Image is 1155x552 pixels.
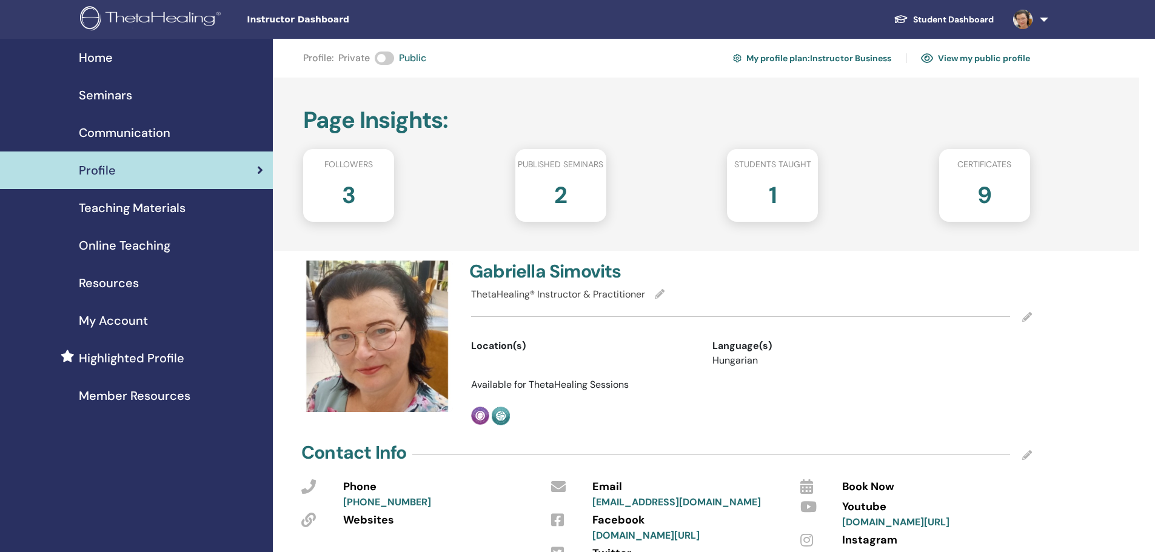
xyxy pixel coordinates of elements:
[343,513,394,528] span: Websites
[921,48,1030,68] a: View my public profile
[592,513,644,528] span: Facebook
[301,442,406,464] h4: Contact Info
[303,51,333,65] span: Profile :
[921,53,933,64] img: eye.svg
[592,496,761,508] a: [EMAIL_ADDRESS][DOMAIN_NAME]
[301,261,453,412] img: default.jpg
[733,52,742,64] img: cog.svg
[957,158,1011,171] span: Certificates
[79,236,170,254] span: Online Teaching
[79,48,113,67] span: Home
[842,516,949,528] a: [DOMAIN_NAME][URL]
[338,51,370,65] span: Private
[303,107,1030,135] h2: Page Insights :
[712,339,936,353] div: Language(s)
[343,496,431,508] a: [PHONE_NUMBER]
[769,176,777,210] h2: 1
[592,529,700,542] a: [DOMAIN_NAME][URL]
[842,479,894,495] span: Book Now
[977,176,991,210] h2: 9
[80,6,225,33] img: logo.png
[469,261,744,282] h4: Gabriella Simovits
[79,274,139,292] span: Resources
[471,339,526,353] span: Location(s)
[343,479,377,495] span: Phone
[399,51,426,65] span: Public
[518,158,603,171] span: Published seminars
[884,8,1003,31] a: Student Dashboard
[734,158,811,171] span: Students taught
[554,176,567,210] h2: 2
[79,387,190,405] span: Member Resources
[471,378,629,391] span: Available for ThetaHealing Sessions
[842,533,897,548] span: Instagram
[79,161,116,179] span: Profile
[592,479,622,495] span: Email
[842,499,886,515] span: Youtube
[733,48,891,68] a: My profile plan:Instructor Business
[1013,10,1033,29] img: default.jpg
[79,86,132,104] span: Seminars
[79,199,186,217] span: Teaching Materials
[79,311,148,330] span: My Account
[247,13,429,26] span: Instructor Dashboard
[79,349,184,367] span: Highlighted Profile
[471,288,645,301] span: ThetaHealing® Instructor & Practitioner
[342,176,355,210] h2: 3
[712,353,936,368] li: Hungarian
[894,14,908,24] img: graduation-cap-white.svg
[324,158,373,171] span: Followers
[79,124,170,142] span: Communication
